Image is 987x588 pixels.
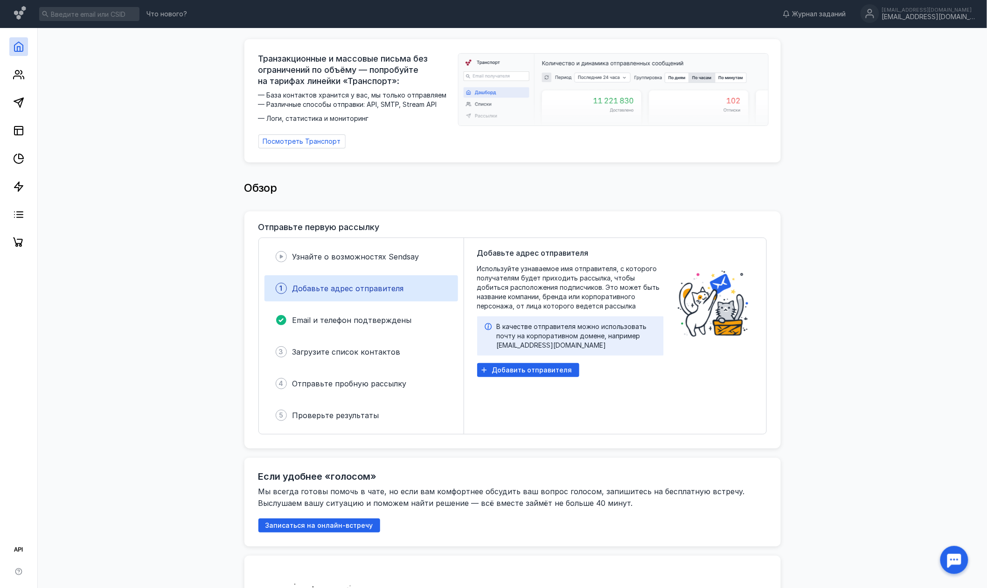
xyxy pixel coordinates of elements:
[292,315,412,325] span: Email и телефон подтверждены
[882,7,975,13] div: [EMAIL_ADDRESS][DOMAIN_NAME]
[882,13,975,21] div: [EMAIL_ADDRESS][DOMAIN_NAME]
[477,247,589,259] span: Добавьте адрес отправителя
[292,379,407,388] span: Отправьте пробную рассылку
[792,9,846,19] span: Журнал заданий
[292,411,379,420] span: Проверьте результаты
[459,54,768,126] img: dashboard-transport-banner
[280,284,283,293] span: 1
[292,347,401,357] span: Загрузите список контактов
[244,181,277,195] span: Обзор
[258,53,452,87] span: Транзакционные и массовые письма без ограничений по объёму — попробуйте на тарифах линейки «Транс...
[39,7,139,21] input: Введите email или CSID
[279,347,284,357] span: 3
[258,134,346,148] a: Посмотреть Транспорт
[279,411,283,420] span: 5
[142,11,192,17] a: Что нового?
[258,521,380,529] a: Записаться на онлайн-встречу
[258,518,380,532] button: Записаться на онлайн-встречу
[258,487,747,508] span: Мы всегда готовы помочь в чате, но если вам комфортнее обсудить ваш вопрос голосом, запишитесь на...
[492,366,572,374] span: Добавить отправителя
[673,264,753,343] img: poster
[263,138,341,146] span: Посмотреть Транспорт
[292,284,404,293] span: Добавьте адрес отправителя
[265,522,373,530] span: Записаться на онлайн-встречу
[146,11,187,17] span: Что нового?
[292,252,419,261] span: Узнайте о возможностях Sendsay
[497,322,656,350] div: В качестве отправителя можно использовать почту на корпоративном домене, например [EMAIL_ADDRESS]...
[258,91,452,123] span: — База контактов хранится у вас, мы только отправляем — Различные способы отправки: API, SMTP, St...
[778,9,851,19] a: Журнал заданий
[258,471,377,482] h2: Если удобнее «голосом»
[477,363,579,377] button: Добавить отправителя
[258,223,380,232] h3: Отправьте первую рассылку
[279,379,284,388] span: 4
[477,264,664,311] span: Используйте узнаваемое имя отправителя, с которого получателям будет приходить рассылка, чтобы до...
